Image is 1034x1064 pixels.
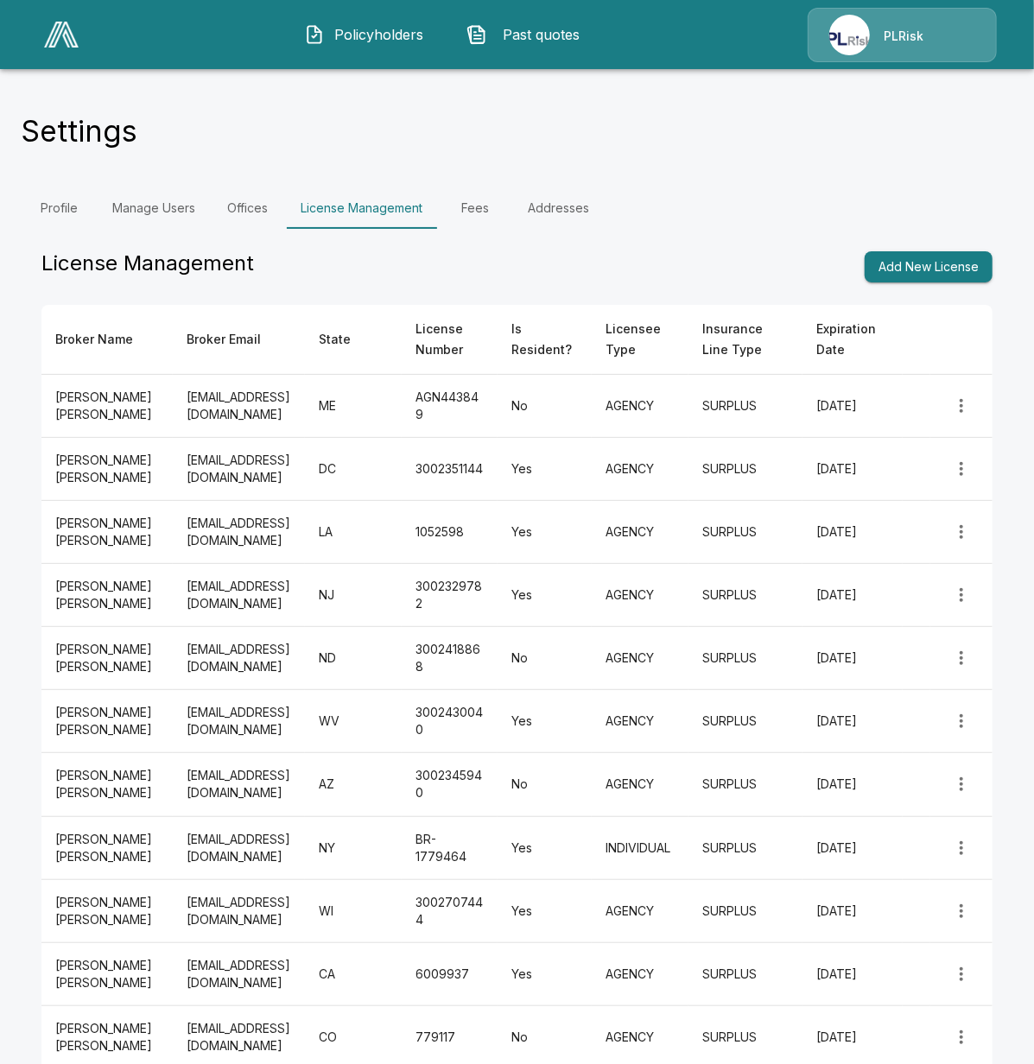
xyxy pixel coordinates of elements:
th: Broker Name [41,305,173,375]
td: SURPLUS [688,375,802,438]
th: Is Resident? [498,305,592,375]
td: 3002418868 [402,627,498,690]
button: more [944,641,979,675]
h4: Settings [21,113,137,149]
td: ME [305,375,402,438]
a: Addresses [514,187,603,229]
img: Past quotes Icon [466,24,487,45]
td: Yes [498,942,592,1005]
td: CA [305,942,402,1005]
td: AGENCY [592,627,688,690]
button: more [944,957,979,991]
a: Agency IconPLRisk [808,8,997,62]
td: ND [305,627,402,690]
td: [PERSON_NAME] [PERSON_NAME] [41,375,173,438]
span: Past quotes [494,24,589,45]
h5: License Management [41,250,254,277]
td: INDIVIDUAL [592,816,688,879]
a: Policyholders IconPolicyholders [291,12,440,57]
td: [DATE] [802,627,903,690]
td: Yes [498,438,592,501]
td: [EMAIL_ADDRESS][DOMAIN_NAME] [173,879,305,942]
td: 3002345940 [402,753,498,816]
button: more [944,767,979,801]
td: [PERSON_NAME] [PERSON_NAME] [41,879,173,942]
a: Manage Users [98,187,209,229]
td: 1052598 [402,501,498,564]
td: [DATE] [802,564,903,627]
td: AZ [305,753,402,816]
td: 3002430040 [402,690,498,753]
td: NJ [305,564,402,627]
a: Offices [209,187,287,229]
td: No [498,627,592,690]
td: [EMAIL_ADDRESS][DOMAIN_NAME] [173,501,305,564]
td: Yes [498,816,592,879]
div: Settings Tabs [21,187,1013,229]
span: Policyholders [332,24,427,45]
td: 3002351144 [402,438,498,501]
td: [EMAIL_ADDRESS][DOMAIN_NAME] [173,564,305,627]
td: [DATE] [802,438,903,501]
td: WI [305,879,402,942]
td: No [498,753,592,816]
button: more [944,578,979,612]
td: AGENCY [592,438,688,501]
td: [PERSON_NAME] [PERSON_NAME] [41,942,173,1005]
td: Yes [498,879,592,942]
td: AGN443849 [402,375,498,438]
td: AGENCY [592,753,688,816]
td: NY [305,816,402,879]
td: Yes [498,564,592,627]
th: State [305,305,402,375]
button: more [944,389,979,423]
img: AA Logo [44,22,79,47]
button: Add New License [865,251,993,283]
td: SURPLUS [688,501,802,564]
td: Yes [498,501,592,564]
td: AGENCY [592,690,688,753]
th: Licensee Type [592,305,688,375]
td: SURPLUS [688,816,802,879]
td: AGENCY [592,564,688,627]
a: Past quotes IconPast quotes [454,12,602,57]
td: [PERSON_NAME] [PERSON_NAME] [41,627,173,690]
td: [EMAIL_ADDRESS][DOMAIN_NAME] [173,438,305,501]
td: No [498,375,592,438]
td: [EMAIL_ADDRESS][DOMAIN_NAME] [173,942,305,1005]
td: WV [305,690,402,753]
td: AGENCY [592,942,688,1005]
td: SURPLUS [688,879,802,942]
td: [DATE] [802,816,903,879]
td: AGENCY [592,501,688,564]
td: SURPLUS [688,438,802,501]
td: AGENCY [592,375,688,438]
td: SURPLUS [688,753,802,816]
td: 3002707444 [402,879,498,942]
img: Agency Icon [829,15,870,55]
button: more [944,894,979,928]
button: more [944,452,979,486]
td: [EMAIL_ADDRESS][DOMAIN_NAME] [173,816,305,879]
td: [PERSON_NAME] [PERSON_NAME] [41,690,173,753]
td: [EMAIL_ADDRESS][DOMAIN_NAME] [173,690,305,753]
td: BR-1779464 [402,816,498,879]
td: LA [305,501,402,564]
td: SURPLUS [688,564,802,627]
td: [DATE] [802,753,903,816]
img: Policyholders Icon [304,24,325,45]
td: AGENCY [592,879,688,942]
button: more [944,1020,979,1054]
td: [DATE] [802,879,903,942]
td: [PERSON_NAME] [PERSON_NAME] [41,438,173,501]
th: Expiration Date [802,305,903,375]
td: SURPLUS [688,627,802,690]
td: [DATE] [802,690,903,753]
p: PLRisk [884,28,923,45]
td: 3002329782 [402,564,498,627]
td: [DATE] [802,942,903,1005]
a: License Management [287,187,436,229]
td: DC [305,438,402,501]
td: [PERSON_NAME] [PERSON_NAME] [41,564,173,627]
